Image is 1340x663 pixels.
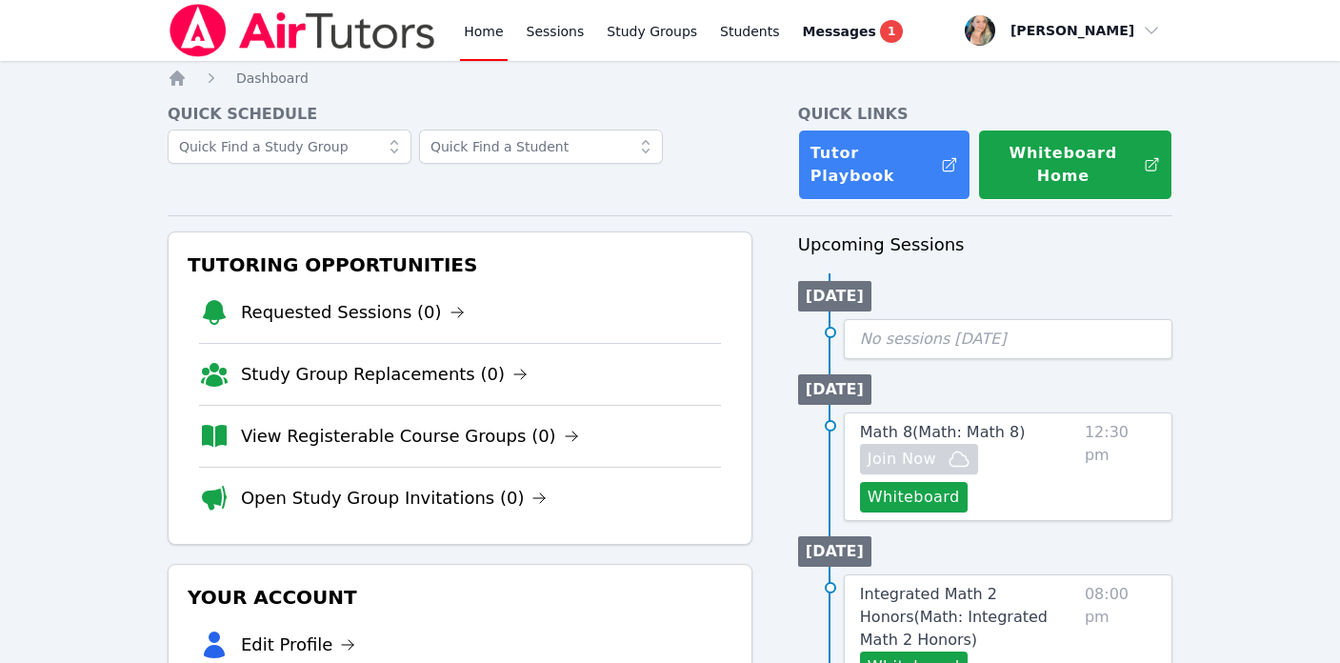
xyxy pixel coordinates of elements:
[168,69,1172,88] nav: Breadcrumb
[1085,421,1156,512] span: 12:30 pm
[880,20,903,43] span: 1
[860,482,968,512] button: Whiteboard
[168,130,411,164] input: Quick Find a Study Group
[184,248,736,282] h3: Tutoring Opportunities
[860,585,1048,649] span: Integrated Math 2 Honors ( Math: Integrated Math 2 Honors )
[803,22,876,41] span: Messages
[978,130,1172,200] button: Whiteboard Home
[798,103,1172,126] h4: Quick Links
[184,580,736,614] h3: Your Account
[860,444,978,474] button: Join Now
[168,103,752,126] h4: Quick Schedule
[798,374,871,405] li: [DATE]
[860,330,1007,348] span: No sessions [DATE]
[241,361,528,388] a: Study Group Replacements (0)
[241,632,356,658] a: Edit Profile
[798,231,1172,258] h3: Upcoming Sessions
[419,130,663,164] input: Quick Find a Student
[798,536,871,567] li: [DATE]
[798,130,970,200] a: Tutor Playbook
[868,448,936,471] span: Join Now
[241,485,548,512] a: Open Study Group Invitations (0)
[798,281,871,311] li: [DATE]
[241,423,579,450] a: View Registerable Course Groups (0)
[860,583,1077,652] a: Integrated Math 2 Honors(Math: Integrated Math 2 Honors)
[236,70,309,86] span: Dashboard
[241,299,465,326] a: Requested Sessions (0)
[168,4,437,57] img: Air Tutors
[236,69,309,88] a: Dashboard
[860,421,1026,444] a: Math 8(Math: Math 8)
[860,423,1026,441] span: Math 8 ( Math: Math 8 )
